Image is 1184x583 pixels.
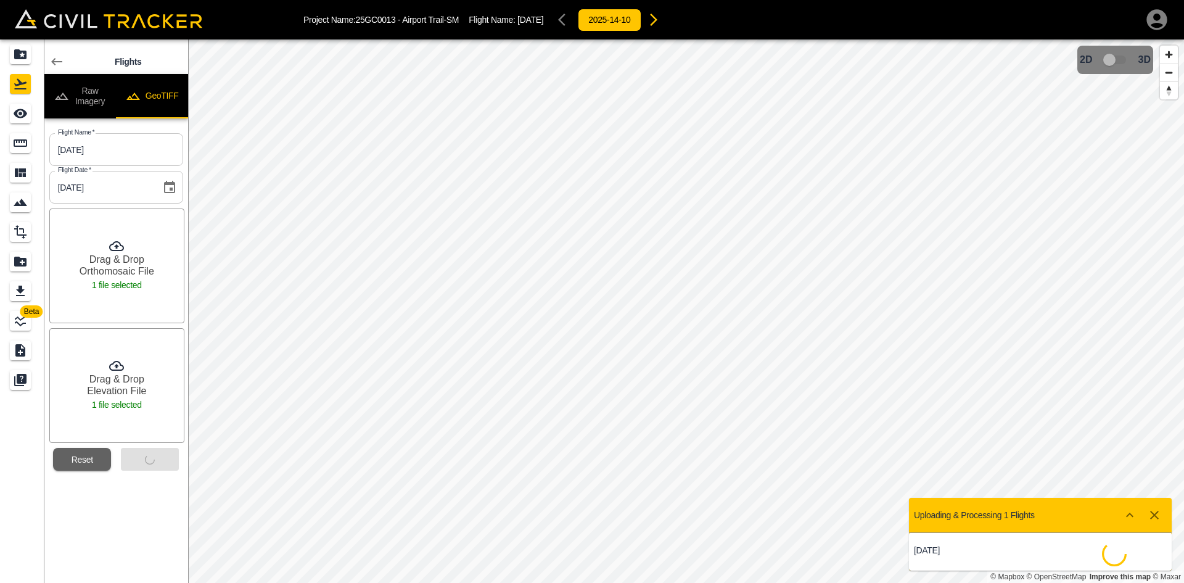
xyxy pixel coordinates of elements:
button: Zoom in [1160,46,1178,64]
button: Reset bearing to north [1160,81,1178,99]
span: Processing [1102,542,1127,566]
span: 3D model not uploaded yet [1098,48,1133,72]
button: Show more [1117,503,1142,527]
button: 2025-14-10 [578,9,641,31]
p: Flight Name: [469,15,543,25]
span: 2D [1080,54,1092,65]
a: Mapbox [990,573,1024,581]
p: Project Name: 25GC0013 - Airport Trail-SM [303,15,459,25]
a: Map feedback [1090,573,1151,581]
p: Uploading & Processing 1 Flights [914,510,1035,520]
span: 3D [1138,54,1151,65]
button: Zoom out [1160,64,1178,81]
canvas: Map [188,39,1184,583]
a: OpenStreetMap [1027,573,1087,581]
img: Civil Tracker [15,9,202,28]
span: [DATE] [517,15,543,25]
p: [DATE] [914,545,1040,555]
a: Maxar [1153,573,1181,581]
